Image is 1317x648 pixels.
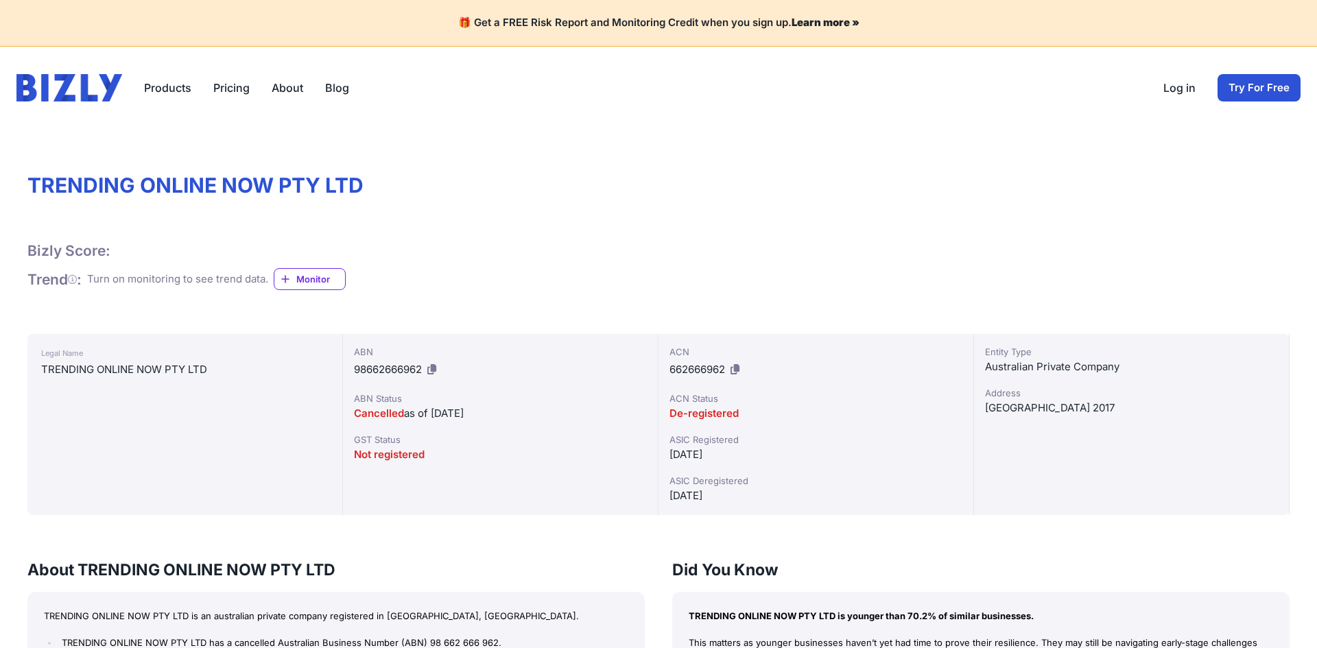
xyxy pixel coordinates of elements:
a: Blog [325,80,349,96]
span: Cancelled [354,407,404,420]
div: Entity Type [985,345,1278,359]
div: as of [DATE] [354,405,647,422]
div: ABN [354,345,647,359]
a: Pricing [213,80,250,96]
div: Legal Name [41,345,329,361]
a: Log in [1163,80,1196,96]
div: GST Status [354,433,647,446]
div: [DATE] [669,446,962,463]
button: Products [144,80,191,96]
div: ASIC Registered [669,433,962,446]
p: TRENDING ONLINE NOW PTY LTD is an australian private company registered in [GEOGRAPHIC_DATA], [GE... [44,608,628,624]
div: Australian Private Company [985,359,1278,375]
h3: About TRENDING ONLINE NOW PTY LTD [27,559,645,581]
span: 662666962 [669,363,725,376]
div: Address [985,386,1278,400]
a: Monitor [274,268,346,290]
div: ACN [669,345,962,359]
a: About [272,80,303,96]
span: 98662666962 [354,363,422,376]
h1: TRENDING ONLINE NOW PTY LTD [27,173,1290,197]
a: Learn more » [792,16,859,29]
h1: Trend : [27,270,82,289]
span: Monitor [296,272,345,286]
p: TRENDING ONLINE NOW PTY LTD is younger than 70.2% of similar businesses. [689,608,1273,624]
div: ASIC Deregistered [669,474,962,488]
div: [GEOGRAPHIC_DATA] 2017 [985,400,1278,416]
span: Not registered [354,448,425,461]
div: Turn on monitoring to see trend data. [87,272,268,287]
div: ABN Status [354,392,647,405]
h1: Bizly Score: [27,241,110,260]
div: ACN Status [669,392,962,405]
a: Try For Free [1218,74,1301,101]
span: De-registered [669,407,739,420]
h4: 🎁 Get a FREE Risk Report and Monitoring Credit when you sign up. [16,16,1301,29]
div: TRENDING ONLINE NOW PTY LTD [41,361,329,378]
div: [DATE] [669,488,962,504]
h3: Did You Know [672,559,1290,581]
